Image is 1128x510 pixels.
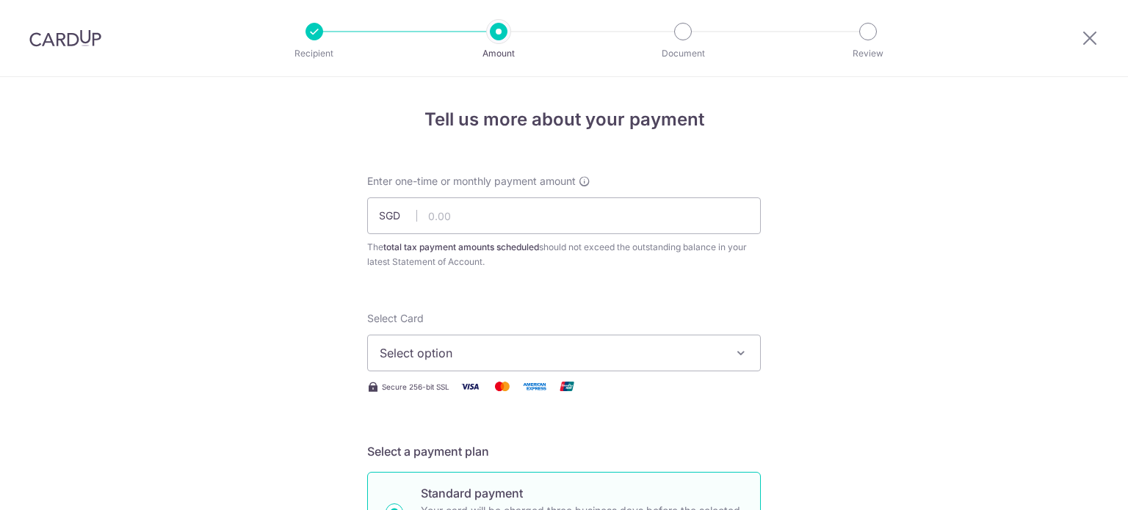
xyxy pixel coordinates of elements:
[421,484,742,502] p: Standard payment
[367,174,576,189] span: Enter one-time or monthly payment amount
[629,46,737,61] p: Document
[444,46,553,61] p: Amount
[488,377,517,396] img: Mastercard
[455,377,485,396] img: Visa
[380,344,722,362] span: Select option
[383,241,539,252] b: total tax payment amounts scheduled
[29,29,101,47] img: CardUp
[367,240,761,269] div: The should not exceed the outstanding balance in your latest Statement of Account.
[367,106,761,133] h4: Tell us more about your payment
[367,335,761,371] button: Select option
[367,197,761,234] input: 0.00
[520,377,549,396] img: American Express
[367,442,761,460] h5: Select a payment plan
[367,312,424,324] span: translation missing: en.payables.payment_networks.credit_card.summary.labels.select_card
[552,377,582,396] img: Union Pay
[1034,466,1113,503] iframe: Opens a widget where you can find more information
[260,46,369,61] p: Recipient
[382,381,449,393] span: Secure 256-bit SSL
[814,46,922,61] p: Review
[379,208,417,223] span: SGD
